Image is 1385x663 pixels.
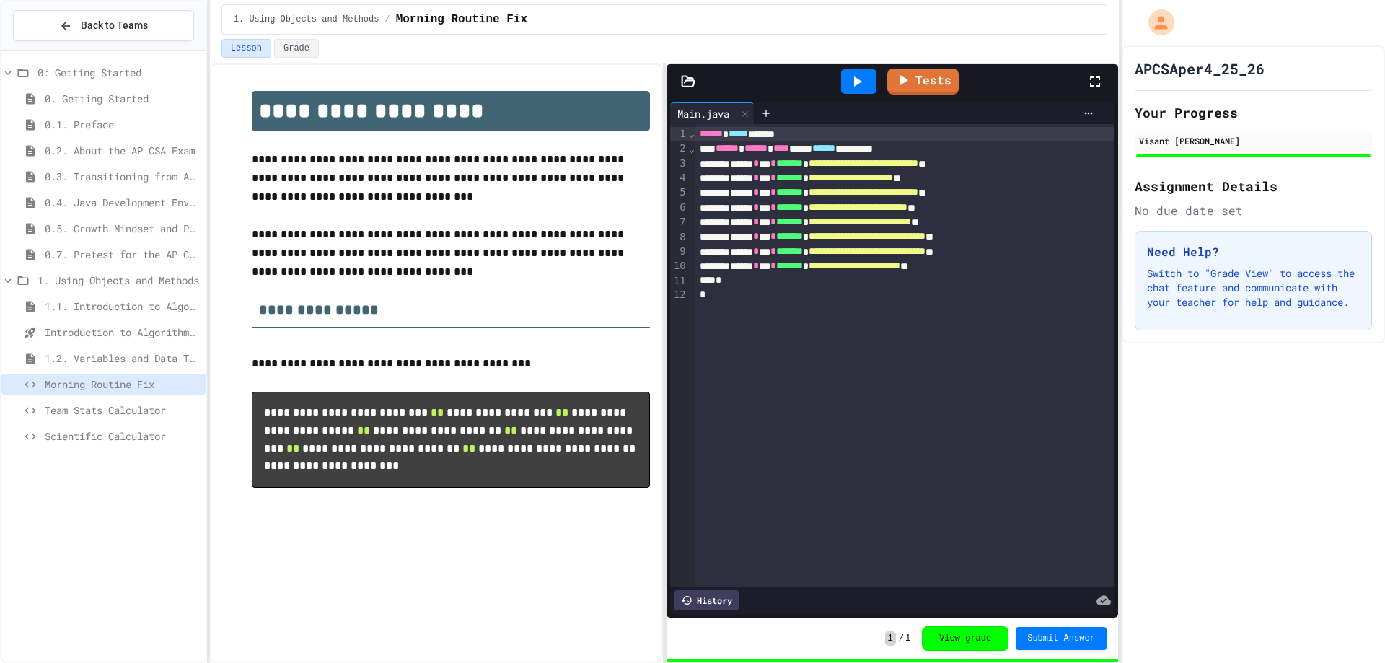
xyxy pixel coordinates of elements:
div: 3 [670,157,688,171]
span: Submit Answer [1027,633,1095,644]
div: History [674,590,739,610]
span: 0.1. Preface [45,117,200,132]
span: 0.5. Growth Mindset and Pair Programming [45,221,200,236]
span: Team Stats Calculator [45,403,200,418]
span: 1.1. Introduction to Algorithms, Programming, and Compilers [45,299,200,314]
span: 1. Using Objects and Methods [38,273,200,288]
span: 1. Using Objects and Methods [234,14,379,25]
button: Lesson [221,39,271,58]
a: Tests [887,69,959,95]
span: Back to Teams [81,18,148,33]
div: 7 [670,215,688,229]
span: Scientific Calculator [45,429,200,444]
div: 11 [670,274,688,289]
button: View grade [922,626,1008,651]
span: / [899,633,904,644]
button: Back to Teams [13,10,194,41]
span: 0.4. Java Development Environments [45,195,200,210]
div: No due date set [1135,202,1372,219]
span: / [384,14,390,25]
h1: APCSAper4_25_26 [1135,58,1265,79]
span: Introduction to Algorithms, Programming, and Compilers [45,325,200,340]
button: Submit Answer [1016,627,1107,650]
span: 0.7. Pretest for the AP CSA Exam [45,247,200,262]
div: Main.java [670,106,737,121]
div: 6 [670,201,688,215]
span: Morning Routine Fix [396,11,527,28]
h2: Assignment Details [1135,176,1372,196]
div: My Account [1133,6,1178,39]
h3: Need Help? [1147,243,1360,260]
span: 0. Getting Started [45,91,200,106]
div: 5 [670,185,688,200]
div: 2 [670,141,688,156]
button: Grade [274,39,319,58]
span: 0.3. Transitioning from AP CSP to AP CSA [45,169,200,184]
div: Main.java [670,102,755,124]
span: 1 [905,633,910,644]
p: Switch to "Grade View" to access the chat feature and communicate with your teacher for help and ... [1147,266,1360,309]
div: 9 [670,245,688,259]
span: 0: Getting Started [38,65,200,80]
span: Fold line [688,128,695,139]
span: 1.2. Variables and Data Types [45,351,200,366]
div: 12 [670,288,688,302]
span: 0.2. About the AP CSA Exam [45,143,200,158]
span: 1 [885,631,896,646]
span: Fold line [688,143,695,154]
div: Visant [PERSON_NAME] [1139,134,1368,147]
span: Morning Routine Fix [45,377,200,392]
div: 8 [670,230,688,245]
div: 1 [670,127,688,141]
div: 4 [670,171,688,185]
h2: Your Progress [1135,102,1372,123]
div: 10 [670,259,688,273]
